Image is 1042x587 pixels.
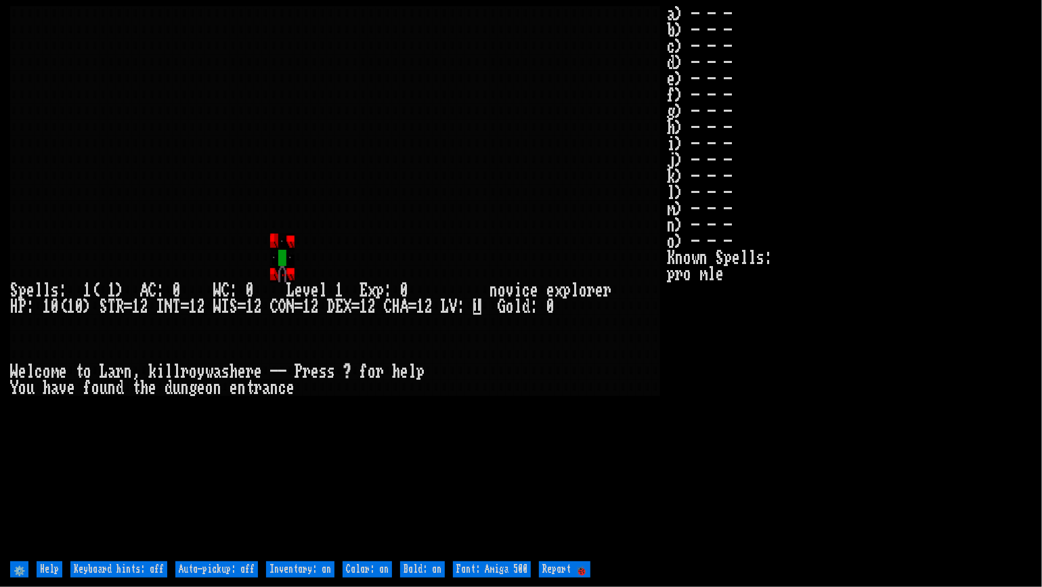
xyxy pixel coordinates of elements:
[416,299,425,315] div: 1
[230,299,238,315] div: S
[205,364,213,380] div: w
[514,282,522,299] div: i
[295,364,303,380] div: P
[546,299,555,315] div: 0
[278,299,286,315] div: O
[124,364,132,380] div: n
[579,282,587,299] div: o
[270,299,278,315] div: C
[181,380,189,396] div: n
[148,282,156,299] div: C
[416,364,425,380] div: p
[408,364,416,380] div: l
[43,282,51,299] div: l
[587,282,595,299] div: r
[360,282,368,299] div: E
[83,299,91,315] div: )
[270,364,278,380] div: -
[67,380,75,396] div: e
[197,299,205,315] div: 2
[91,380,100,396] div: o
[238,299,246,315] div: =
[10,282,18,299] div: S
[132,364,140,380] div: ,
[368,282,376,299] div: x
[400,364,408,380] div: e
[221,299,230,315] div: I
[384,299,392,315] div: C
[173,364,181,380] div: l
[392,364,400,380] div: h
[43,299,51,315] div: 1
[457,299,465,315] div: :
[100,380,108,396] div: u
[539,561,590,578] input: Report 🐞
[530,299,538,315] div: :
[75,299,83,315] div: 0
[51,282,59,299] div: s
[140,380,148,396] div: h
[522,282,530,299] div: c
[246,364,254,380] div: r
[189,380,197,396] div: g
[26,380,35,396] div: u
[83,380,91,396] div: f
[376,282,384,299] div: p
[360,299,368,315] div: 1
[59,282,67,299] div: :
[221,282,230,299] div: C
[311,364,319,380] div: e
[18,282,26,299] div: p
[108,364,116,380] div: a
[132,299,140,315] div: 1
[506,299,514,315] div: o
[286,299,295,315] div: N
[197,380,205,396] div: e
[75,364,83,380] div: t
[156,364,165,380] div: i
[286,282,295,299] div: L
[311,299,319,315] div: 2
[51,299,59,315] div: 0
[189,364,197,380] div: o
[173,299,181,315] div: T
[100,364,108,380] div: L
[376,364,384,380] div: r
[514,299,522,315] div: l
[425,299,433,315] div: 2
[148,364,156,380] div: k
[173,380,181,396] div: u
[148,380,156,396] div: e
[319,364,327,380] div: s
[295,282,303,299] div: e
[43,364,51,380] div: o
[266,561,334,578] input: Inventory: on
[165,380,173,396] div: d
[26,282,35,299] div: e
[165,299,173,315] div: N
[37,561,62,578] input: Help
[311,282,319,299] div: e
[116,380,124,396] div: d
[319,282,327,299] div: l
[278,364,286,380] div: -
[18,380,26,396] div: o
[59,299,67,315] div: (
[10,380,18,396] div: Y
[51,380,59,396] div: a
[35,282,43,299] div: l
[140,282,148,299] div: A
[498,299,506,315] div: G
[254,364,262,380] div: e
[254,380,262,396] div: r
[189,299,197,315] div: 1
[286,380,295,396] div: e
[384,282,392,299] div: :
[83,364,91,380] div: o
[230,282,238,299] div: :
[108,380,116,396] div: n
[400,282,408,299] div: 0
[238,364,246,380] div: e
[18,364,26,380] div: e
[59,380,67,396] div: v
